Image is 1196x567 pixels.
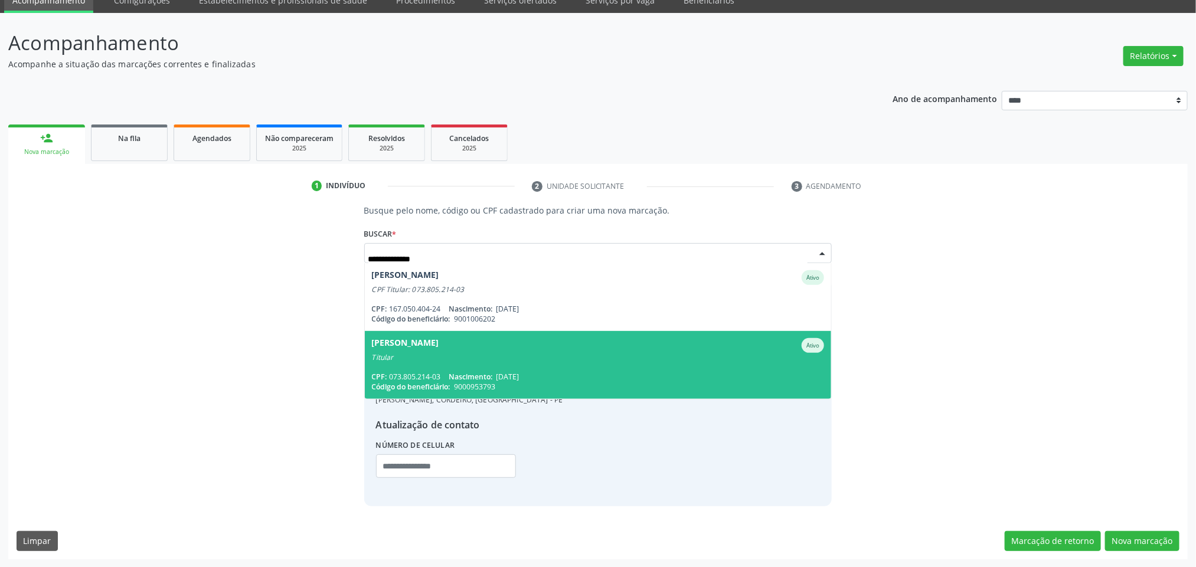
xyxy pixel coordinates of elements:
div: person_add [40,132,53,145]
p: Ano de acompanhamento [893,91,998,106]
div: 167.050.404-24 [372,304,825,314]
button: Marcação de retorno [1005,531,1101,551]
span: Nascimento: [449,372,492,382]
p: Busque pelo nome, código ou CPF cadastrado para criar uma nova marcação. [364,204,832,217]
div: CPF Titular: 073.805.214-03 [372,285,825,294]
div: Atualização de contato [376,418,563,432]
span: [DATE] [496,372,519,382]
div: Nova marcação [17,148,77,156]
span: CPF: [372,372,387,382]
p: Acompanhe a situação das marcações correntes e finalizadas [8,58,834,70]
div: 2025 [265,144,334,153]
span: Resolvidos [368,133,405,143]
button: Limpar [17,531,58,551]
div: [PERSON_NAME] [372,338,439,353]
label: Número de celular [376,436,455,454]
div: 2025 [440,144,499,153]
span: Código do beneficiário: [372,314,450,324]
span: Nascimento: [449,304,492,314]
span: 9000953793 [454,382,495,392]
span: Agendados [192,133,231,143]
span: Na fila [118,133,140,143]
small: Ativo [806,342,819,349]
button: Nova marcação [1105,531,1179,551]
div: [PERSON_NAME] [372,270,439,285]
button: Relatórios [1123,46,1184,66]
span: [DATE] [496,304,519,314]
div: Titular [372,353,825,362]
div: Indivíduo [326,181,365,191]
div: [PERSON_NAME], CORDEIRO, [GEOGRAPHIC_DATA] - PE [376,395,563,405]
span: Não compareceram [265,133,334,143]
span: 9001006202 [454,314,495,324]
label: Buscar [364,225,397,243]
p: Acompanhamento [8,28,834,58]
span: CPF: [372,304,387,314]
div: 2025 [357,144,416,153]
span: Cancelados [450,133,489,143]
small: Ativo [806,274,819,281]
span: Código do beneficiário: [372,382,450,392]
div: 1 [312,181,322,191]
div: 073.805.214-03 [372,372,825,382]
